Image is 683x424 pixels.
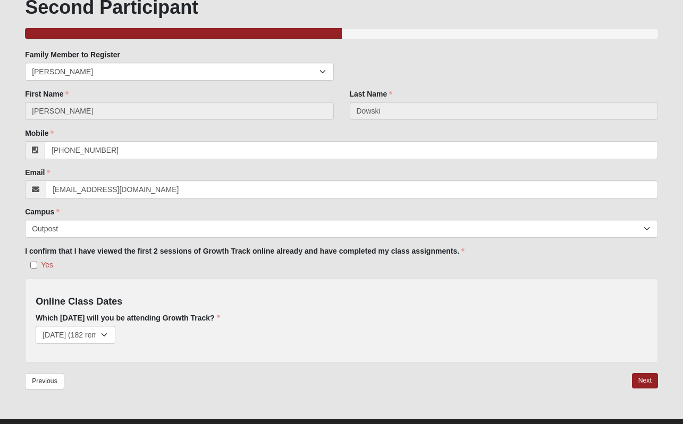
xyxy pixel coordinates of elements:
[632,373,658,388] a: Next
[36,313,220,323] label: Which [DATE] will you be attending Growth Track?
[25,49,120,60] label: Family Member to Register
[350,89,393,99] label: Last Name
[25,167,50,178] label: Email
[25,246,465,256] label: I confirm that I have viewed the first 2 sessions of Growth Track online already and have complet...
[41,261,53,269] span: Yes
[36,296,647,308] h4: Online Class Dates
[25,373,64,390] a: Previous
[25,206,60,217] label: Campus
[30,262,37,269] input: Yes
[25,128,54,139] label: Mobile
[25,89,69,99] label: First Name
